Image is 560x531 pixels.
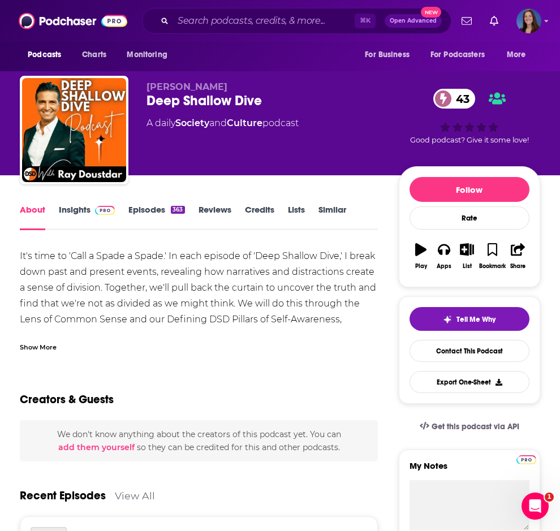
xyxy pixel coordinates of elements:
[510,263,525,270] div: Share
[318,204,346,230] a: Similar
[410,371,529,393] button: Export One-Sheet
[456,315,496,324] span: Tell Me Why
[142,8,451,34] div: Search podcasts, credits, & more...
[58,443,135,452] button: add them yourself
[20,204,45,230] a: About
[437,263,451,270] div: Apps
[423,44,501,66] button: open menu
[485,11,503,31] a: Show notifications dropdown
[479,263,506,270] div: Bookmark
[119,44,182,66] button: open menu
[82,47,106,63] span: Charts
[288,204,305,230] a: Lists
[410,307,529,331] button: tell me why sparkleTell Me Why
[209,118,227,128] span: and
[365,47,410,63] span: For Business
[443,315,452,324] img: tell me why sparkle
[20,248,378,391] div: It's time to 'Call a Spade a Spade.' In each episode of 'Deep Shallow Dive,' I break down past an...
[516,8,541,33] button: Show profile menu
[410,236,433,277] button: Play
[457,11,476,31] a: Show notifications dropdown
[516,8,541,33] img: User Profile
[355,14,376,28] span: ⌘ K
[227,118,262,128] a: Culture
[20,392,114,407] h2: Creators & Guests
[455,236,479,277] button: List
[385,14,442,28] button: Open AdvancedNew
[19,10,127,32] img: Podchaser - Follow, Share and Rate Podcasts
[390,18,437,24] span: Open Advanced
[22,78,126,182] img: Deep Shallow Dive
[57,429,341,452] span: We don't know anything about the creators of this podcast yet . You can so they can be credited f...
[432,422,519,431] span: Get this podcast via API
[430,47,485,63] span: For Podcasters
[175,118,209,128] a: Society
[522,493,549,520] iframe: Intercom live chat
[115,490,155,502] a: View All
[410,136,529,144] span: Good podcast? Give it some love!
[545,493,554,502] span: 1
[75,44,113,66] a: Charts
[20,489,106,503] a: Recent Episodes
[147,81,227,92] span: [PERSON_NAME]
[433,89,475,109] a: 43
[410,177,529,202] button: Follow
[421,7,441,18] span: New
[128,204,184,230] a: Episodes363
[410,206,529,230] div: Rate
[199,204,231,230] a: Reviews
[95,206,115,215] img: Podchaser Pro
[445,89,475,109] span: 43
[245,204,274,230] a: Credits
[516,455,536,464] img: Podchaser Pro
[357,44,424,66] button: open menu
[20,44,76,66] button: open menu
[59,204,115,230] a: InsightsPodchaser Pro
[147,116,299,130] div: A daily podcast
[411,413,528,441] a: Get this podcast via API
[399,81,540,152] div: 43Good podcast? Give it some love!
[479,236,506,277] button: Bookmark
[173,12,355,30] input: Search podcasts, credits, & more...
[415,263,427,270] div: Play
[171,206,184,214] div: 363
[410,460,529,480] label: My Notes
[127,47,167,63] span: Monitoring
[28,47,61,63] span: Podcasts
[507,47,526,63] span: More
[433,236,456,277] button: Apps
[516,454,536,464] a: Pro website
[516,8,541,33] span: Logged in as emmadonovan
[463,263,472,270] div: List
[499,44,540,66] button: open menu
[506,236,529,277] button: Share
[410,340,529,362] a: Contact This Podcast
